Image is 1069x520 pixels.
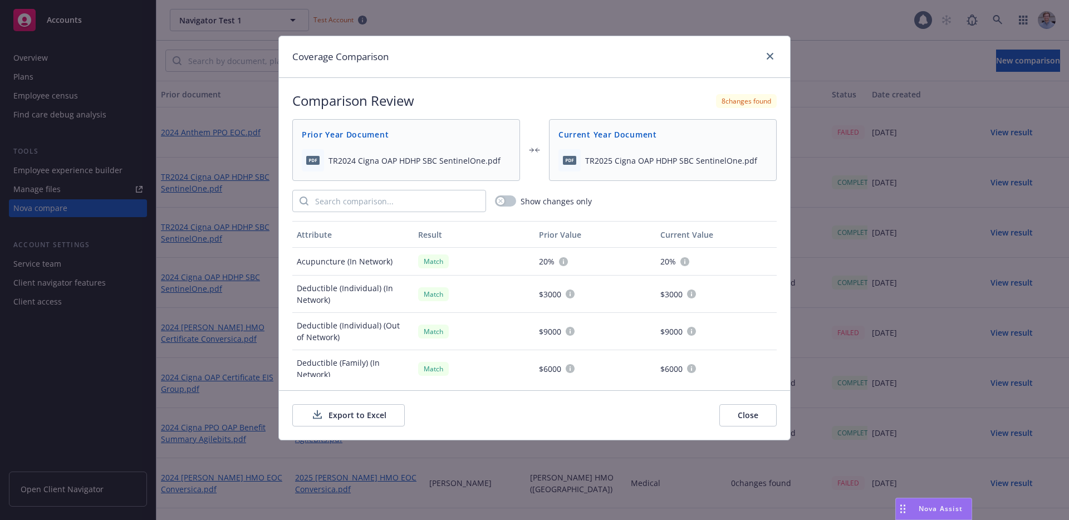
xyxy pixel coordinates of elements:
[919,504,963,513] span: Nova Assist
[660,229,773,241] div: Current Value
[558,129,767,140] span: Current Year Document
[660,288,683,300] span: $3000
[539,288,561,300] span: $3000
[297,229,409,241] div: Attribute
[660,326,683,337] span: $9000
[895,498,972,520] button: Nova Assist
[308,190,486,212] input: Search comparison...
[292,350,414,387] div: Deductible (Family) (In Network)
[660,363,683,375] span: $6000
[414,221,535,248] button: Result
[763,50,777,63] a: close
[418,325,449,339] div: Match
[418,229,531,241] div: Result
[292,50,389,64] h1: Coverage Comparison
[539,363,561,375] span: $6000
[534,221,656,248] button: Prior Value
[292,248,414,276] div: Acupuncture (In Network)
[585,155,757,166] span: TR2025 Cigna OAP HDHP SBC SentinelOne.pdf
[539,256,555,267] span: 20%
[521,195,592,207] span: Show changes only
[539,326,561,337] span: $9000
[328,155,501,166] span: TR2024 Cigna OAP HDHP SBC SentinelOne.pdf
[292,313,414,350] div: Deductible (Individual) (Out of Network)
[292,276,414,313] div: Deductible (Individual) (In Network)
[418,254,449,268] div: Match
[418,287,449,301] div: Match
[300,197,308,205] svg: Search
[656,221,777,248] button: Current Value
[896,498,910,519] div: Drag to move
[302,129,511,140] span: Prior Year Document
[292,404,405,426] button: Export to Excel
[292,91,414,110] h2: Comparison Review
[716,94,777,108] div: 8 changes found
[719,404,777,426] button: Close
[418,362,449,376] div: Match
[539,229,651,241] div: Prior Value
[660,256,676,267] span: 20%
[292,221,414,248] button: Attribute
